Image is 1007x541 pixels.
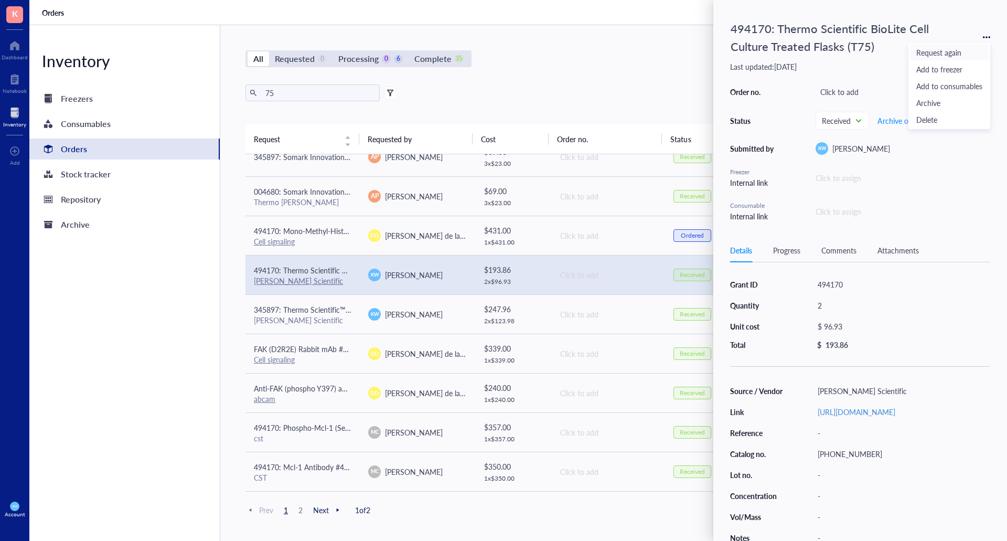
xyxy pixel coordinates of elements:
div: Archive [61,217,90,232]
div: Received [680,192,705,200]
a: Consumables [29,113,220,134]
div: Received [680,271,705,279]
div: Received [680,389,705,397]
span: Add to consumables [916,80,982,92]
div: Stock tracker [61,167,111,182]
div: Freezers [61,91,93,106]
span: FAK (D2R2E) Rabbit mAb #13009 [254,344,364,354]
div: Freezer [730,167,777,177]
a: [URL][DOMAIN_NAME] [818,407,895,417]
span: AP [371,152,379,162]
span: [PERSON_NAME] [385,191,443,201]
div: Link [730,407,784,417]
span: Anti-FAK (phospho Y397) antibody [EP2160Y] 20 uL [254,383,423,394]
div: $ 193.86 [484,264,543,275]
div: Consumable [730,201,777,210]
div: Click to add [560,190,657,202]
a: Inventory [3,104,26,128]
div: 2 [813,298,990,313]
div: 193.86 [826,340,848,349]
span: AP [371,192,379,201]
div: Catalog no. [730,449,784,459]
div: Details [730,245,752,256]
div: Consumables [61,116,111,131]
td: Click to add [551,412,665,452]
div: Progress [773,245,800,256]
a: Orders [29,139,220,160]
div: Received [680,428,705,437]
td: Click to add [551,452,665,491]
div: Thermo [PERSON_NAME] [254,197,351,207]
div: [PERSON_NAME] Scientific [254,315,351,325]
a: Cell signaling [254,354,295,365]
div: [PERSON_NAME] Scientific [813,384,990,398]
a: Orders [42,8,66,17]
div: All [253,51,263,66]
div: Internal link [730,177,777,188]
a: Archive [29,214,220,235]
div: Internal link [730,210,777,222]
span: KW [12,504,17,508]
span: [PERSON_NAME] [832,143,890,154]
div: Unit cost [730,322,784,331]
span: 494170: Mono-Methyl-Histone H3 (Lys4) (D1A9) XP® Rabbit mAb #5326 [254,226,495,236]
span: KW [818,145,826,152]
div: Requested [275,51,315,66]
div: 3 x $ 23.00 [484,199,543,207]
span: 004680: Somark Innovations Inc NEEDLE GREEN IRRADIATED [254,186,461,197]
td: Click to add [551,334,665,373]
span: [PERSON_NAME] [385,427,443,438]
span: Delete [916,114,982,125]
div: Click to add [560,269,657,281]
div: Add [10,160,20,166]
div: Repository [61,192,101,207]
th: Request [245,124,359,154]
span: 345897: Thermo Scientific™ BioLite™ Cell Culture Treated Flasks (25cm2) T25 [254,304,506,315]
div: 494170: Thermo Scientific BioLite Cell Culture Treated Flasks (T75) [726,17,946,58]
td: Click to add [551,216,665,255]
div: Click to add [816,84,990,99]
div: Click to add [560,466,657,478]
div: Received [680,153,705,161]
span: Received [822,116,860,125]
span: 1 of 2 [355,505,370,515]
input: Find orders in table [261,85,376,101]
div: 494170 [813,277,990,292]
th: Order no. [549,124,662,154]
div: Source / Vendor [730,386,784,396]
div: 2 x $ 96.93 [484,278,543,286]
div: 0 [382,55,391,63]
span: 345897: Somark Innovations Inc NEEDLE YELLOW IRRADIATED [254,152,466,162]
div: Notebook [3,88,27,94]
div: $ 96.93 [813,319,986,334]
span: DD [370,389,379,397]
span: MC [370,468,379,475]
div: 1 x $ 350.00 [484,474,543,483]
div: Complete [414,51,451,66]
div: Status [730,116,777,125]
div: CST [254,473,351,482]
th: Requested by [359,124,473,154]
div: cst [254,433,351,443]
span: [PERSON_NAME] [385,152,443,162]
div: Last updated: [DATE] [730,62,990,71]
span: [PERSON_NAME] de la [PERSON_NAME] [385,348,520,359]
a: Freezers [29,88,220,109]
span: Archive [916,97,982,109]
span: [PERSON_NAME] de la [PERSON_NAME] [385,230,520,241]
span: Request [254,133,338,145]
span: 494170: Phospho-Mcl-1 (Ser64) Antibody #13297 (for [PERSON_NAME]) [254,422,493,433]
span: [PERSON_NAME] [385,270,443,280]
span: Add to freezer [916,63,982,75]
div: Click to add [560,230,657,241]
div: Click to assign [816,206,990,217]
td: Click to add [551,373,665,412]
th: Cost [473,124,548,154]
div: 35 [455,55,464,63]
div: 3 x $ 23.00 [484,160,543,168]
td: Click to add [551,137,665,176]
div: Click to add [560,348,657,359]
div: 1 x $ 240.00 [484,396,543,404]
div: - [813,468,990,482]
div: 0 [318,55,327,63]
